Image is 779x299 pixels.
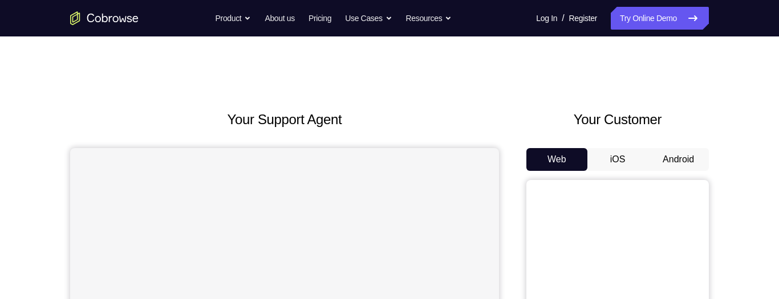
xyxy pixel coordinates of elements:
h2: Your Customer [526,109,709,130]
button: Web [526,148,587,171]
a: Log In [536,7,557,30]
button: Use Cases [345,7,392,30]
a: About us [265,7,294,30]
a: Try Online Demo [611,7,709,30]
a: Go to the home page [70,11,139,25]
button: Product [216,7,251,30]
a: Register [569,7,597,30]
a: Pricing [309,7,331,30]
span: / [562,11,564,25]
button: Android [648,148,709,171]
button: Resources [406,7,452,30]
h2: Your Support Agent [70,109,499,130]
button: iOS [587,148,648,171]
